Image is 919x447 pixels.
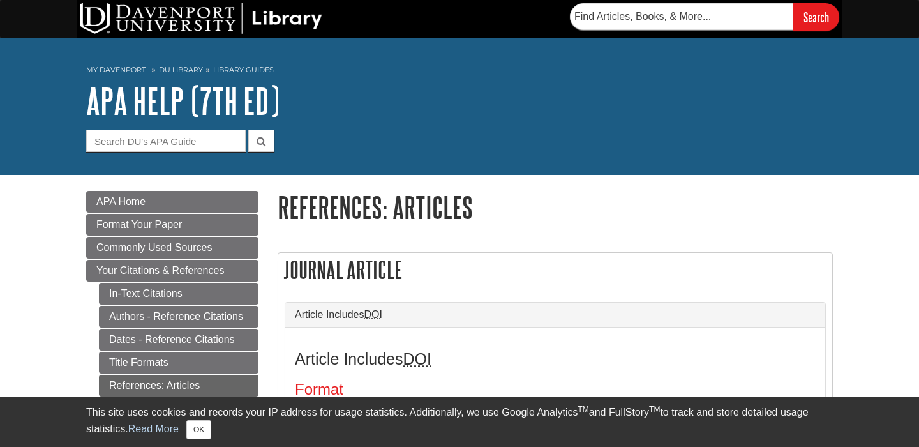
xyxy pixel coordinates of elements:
a: Authors - Reference Citations [99,306,258,328]
a: Title Formats [99,352,258,374]
input: Search DU's APA Guide [86,130,246,152]
form: Searches DU Library's articles, books, and more [570,3,839,31]
sup: TM [649,405,660,414]
sup: TM [578,405,588,414]
h3: Article Includes [295,350,816,368]
span: APA Home [96,196,146,207]
img: DU Library [80,3,322,34]
a: In-Text Citations [99,283,258,305]
a: Format Your Paper [86,214,258,236]
a: References: Articles [99,375,258,397]
a: DU Library [159,65,203,74]
div: This site uses cookies and records your IP address for usage statistics. Additionally, we use Goo... [86,405,833,439]
nav: breadcrumb [86,61,833,82]
a: Commonly Used Sources [86,237,258,259]
abbr: Digital Object Identifier. This is the string of numbers associated with a particular article. No... [364,309,382,320]
a: APA Home [86,191,258,213]
a: Your Citations & References [86,260,258,282]
a: Library Guides [213,65,274,74]
input: Search [793,3,839,31]
a: Dates - Reference Citations [99,329,258,351]
span: Commonly Used Sources [96,242,212,253]
a: Article IncludesDOI [295,309,816,321]
h4: Format [295,381,816,398]
a: My Davenport [86,64,146,75]
h1: References: Articles [278,191,833,223]
button: Close [186,420,211,439]
a: APA Help (7th Ed) [86,81,280,121]
abbr: Digital Object Identifier. This is the string of numbers associated with a particular article. No... [403,350,431,368]
h2: Journal Article [278,253,832,287]
span: Your Citations & References [96,265,224,276]
span: Format Your Paper [96,219,182,230]
input: Find Articles, Books, & More... [570,3,793,30]
a: Read More [128,423,179,434]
